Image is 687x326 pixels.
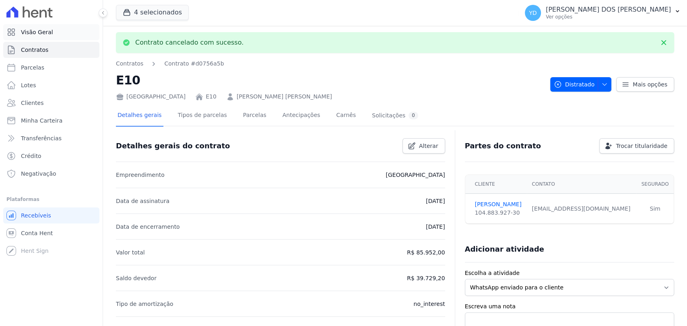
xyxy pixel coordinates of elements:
a: [PERSON_NAME] [475,200,522,209]
button: YD [PERSON_NAME] DOS [PERSON_NAME] Ver opções [518,2,687,24]
nav: Breadcrumb [116,59,224,68]
a: Visão Geral [3,24,99,40]
a: Mais opções [616,77,674,92]
a: Parcelas [3,59,99,76]
a: E10 [206,92,217,101]
h2: E10 [116,71,544,89]
th: Contato [527,175,636,194]
p: R$ 39.729,20 [407,273,445,283]
p: Ver opções [546,14,671,20]
span: Trocar titularidade [616,142,667,150]
span: Parcelas [21,64,44,72]
p: no_interest [413,299,445,309]
p: [PERSON_NAME] DOS [PERSON_NAME] [546,6,671,14]
a: Contratos [116,59,143,68]
span: Mais opções [633,80,667,88]
h3: Adicionar atividade [465,244,544,254]
p: [GEOGRAPHIC_DATA] [386,170,445,180]
button: Distratado [550,77,611,92]
a: Antecipações [281,105,322,127]
span: Crédito [21,152,41,160]
p: Saldo devedor [116,273,157,283]
a: Carnês [334,105,357,127]
label: Escreva uma nota [465,302,674,311]
a: Trocar titularidade [599,138,674,154]
a: Solicitações0 [370,105,420,127]
p: Empreendimento [116,170,165,180]
span: Distratado [554,77,594,92]
p: Contrato cancelado com sucesso. [135,39,243,47]
th: Cliente [465,175,527,194]
a: Alterar [402,138,445,154]
a: Contrato #d0756a5b [164,59,224,68]
span: Negativação [21,170,56,178]
h3: Partes do contrato [465,141,541,151]
a: Parcelas [241,105,268,127]
span: Alterar [419,142,438,150]
a: Detalhes gerais [116,105,163,127]
th: Segurado [636,175,674,194]
span: Clientes [21,99,43,107]
div: Solicitações [372,112,418,119]
p: Valor total [116,248,145,257]
div: 0 [408,112,418,119]
div: [GEOGRAPHIC_DATA] [116,92,186,101]
span: Recebíveis [21,211,51,219]
span: YD [529,10,536,16]
p: [DATE] [426,222,445,232]
a: [PERSON_NAME] [PERSON_NAME] [237,92,332,101]
a: Recebíveis [3,207,99,223]
div: 104.883.927-30 [475,209,522,217]
span: Minha Carteira [21,117,62,125]
a: Minha Carteira [3,113,99,129]
span: Contratos [21,46,48,54]
p: [DATE] [426,196,445,206]
p: Data de assinatura [116,196,169,206]
p: R$ 85.952,00 [407,248,445,257]
span: Conta Hent [21,229,53,237]
div: Plataformas [6,195,96,204]
p: Tipo de amortização [116,299,173,309]
span: Lotes [21,81,36,89]
span: Visão Geral [21,28,53,36]
td: Sim [636,194,674,224]
a: Crédito [3,148,99,164]
div: [EMAIL_ADDRESS][DOMAIN_NAME] [532,205,631,213]
p: Data de encerramento [116,222,180,232]
a: Contratos [3,42,99,58]
a: Conta Hent [3,225,99,241]
a: Transferências [3,130,99,146]
span: Transferências [21,134,62,142]
a: Clientes [3,95,99,111]
a: Lotes [3,77,99,93]
nav: Breadcrumb [116,59,544,68]
button: 4 selecionados [116,5,189,20]
h3: Detalhes gerais do contrato [116,141,230,151]
label: Escolha a atividade [465,269,674,277]
a: Tipos de parcelas [176,105,229,127]
a: Negativação [3,166,99,182]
